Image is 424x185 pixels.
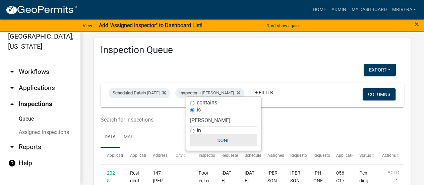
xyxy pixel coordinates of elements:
span: Actions [382,153,396,158]
i: arrow_drop_down [8,68,16,76]
datatable-header-cell: Requestor Name [284,148,307,164]
span: Scheduled Date [113,90,143,95]
span: Inspector [179,90,197,95]
datatable-header-cell: Actions [376,148,399,164]
span: Requestor Phone [313,153,344,158]
span: Requested Date [222,153,250,158]
a: + Filter [250,86,279,98]
datatable-header-cell: Application Description [330,148,353,164]
datatable-header-cell: Inspection Type [192,148,215,164]
datatable-header-cell: City [169,148,192,164]
span: Scheduled Time [244,153,273,158]
button: Close [415,20,419,28]
h3: Inspection Queue [101,44,404,56]
datatable-header-cell: Scheduled Time [238,148,261,164]
datatable-header-cell: Status [353,148,375,164]
i: arrow_drop_down [8,143,16,151]
a: mrivera [389,3,419,16]
a: Map [120,127,138,148]
a: Admin [328,3,349,16]
span: Inspection Type [199,153,227,158]
div: [DATE] [244,169,254,185]
span: Assigned Inspector [267,153,302,158]
datatable-header-cell: Assigned Inspector [261,148,284,164]
span: × [415,19,419,29]
button: Don't show again [264,20,301,31]
strong: Add "Assigned Inspector" to Dashboard List! [99,22,202,29]
datatable-header-cell: Requested Date [215,148,238,164]
input: Search for inspections [101,113,352,127]
i: arrow_drop_down [8,84,16,92]
span: 08/19/2025 [222,170,231,183]
button: Done [190,134,257,146]
div: is [DATE] [109,88,170,98]
button: Export [364,64,396,76]
span: Application Description [336,153,378,158]
span: Address [153,153,168,158]
label: in [197,128,201,133]
a: My Dashboard [349,3,389,16]
datatable-header-cell: Requestor Phone [307,148,329,164]
a: View [80,20,95,31]
datatable-header-cell: Application [101,148,123,164]
datatable-header-cell: Application Type [123,148,146,164]
label: is [197,107,201,112]
datatable-header-cell: Address [146,148,169,164]
button: Columns [363,88,396,100]
a: Data [101,127,120,148]
span: Application [107,153,128,158]
span: Requestor Name [290,153,320,158]
span: Application Type [130,153,161,158]
span: Status [359,153,371,158]
i: arrow_drop_up [8,100,16,108]
div: is [PERSON_NAME] [175,88,244,98]
a: Home [310,3,328,16]
span: City [176,153,183,158]
label: contains [197,100,217,105]
i: help [8,159,16,167]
